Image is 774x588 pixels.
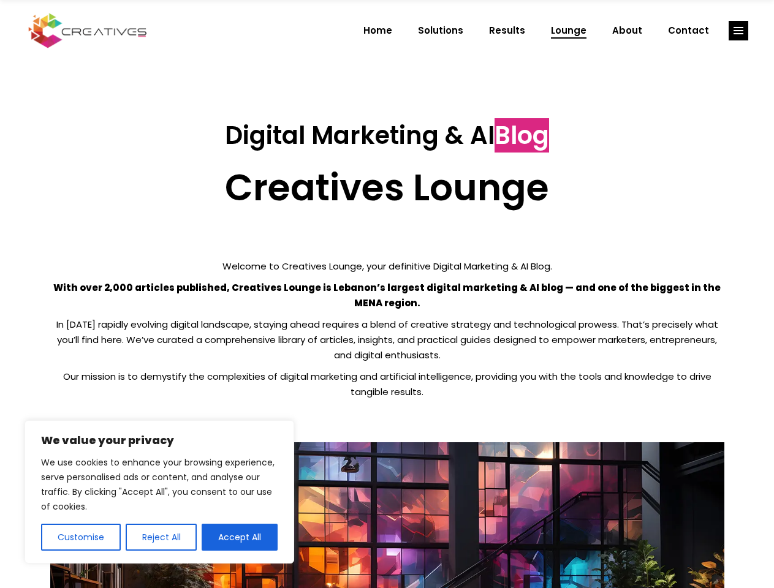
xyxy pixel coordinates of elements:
[126,524,197,551] button: Reject All
[53,281,721,309] strong: With over 2,000 articles published, Creatives Lounge is Lebanon’s largest digital marketing & AI ...
[41,433,278,448] p: We value your privacy
[50,317,724,363] p: In [DATE] rapidly evolving digital landscape, staying ahead requires a blend of creative strategy...
[50,121,724,150] h3: Digital Marketing & AI
[25,420,294,563] div: We value your privacy
[655,15,722,47] a: Contact
[41,524,121,551] button: Customise
[489,15,525,47] span: Results
[538,15,599,47] a: Lounge
[41,455,278,514] p: We use cookies to enhance your browsing experience, serve personalised ads or content, and analys...
[351,15,405,47] a: Home
[551,15,586,47] span: Lounge
[50,165,724,209] h2: Creatives Lounge
[363,15,392,47] span: Home
[50,369,724,399] p: Our mission is to demystify the complexities of digital marketing and artificial intelligence, pr...
[50,258,724,274] p: Welcome to Creatives Lounge, your definitive Digital Marketing & AI Blog.
[599,15,655,47] a: About
[612,15,642,47] span: About
[668,15,709,47] span: Contact
[405,15,476,47] a: Solutions
[729,21,748,40] a: link
[202,524,278,551] button: Accept All
[495,118,549,153] span: Blog
[418,15,463,47] span: Solutions
[26,12,150,50] img: Creatives
[476,15,538,47] a: Results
